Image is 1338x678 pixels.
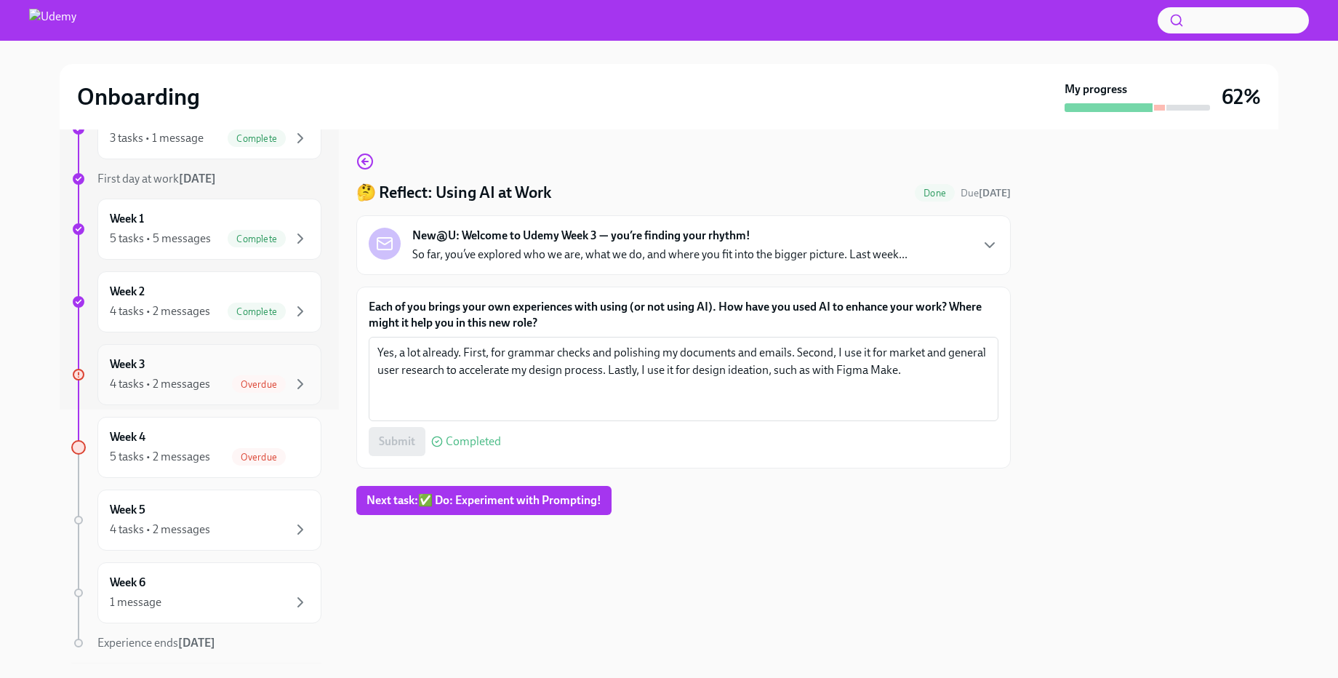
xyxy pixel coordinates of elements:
span: Overdue [232,452,286,463]
strong: [DATE] [979,187,1011,199]
div: 4 tasks • 2 messages [110,522,210,538]
span: First day at work [97,172,216,186]
span: Complete [228,234,286,244]
h6: Week 3 [110,356,145,372]
span: Complete [228,306,286,317]
div: 4 tasks • 2 messages [110,303,210,319]
span: Due [961,187,1011,199]
span: Completed [446,436,501,447]
h6: Week 5 [110,502,145,518]
strong: [DATE] [179,172,216,186]
a: First day at work[DATE] [71,171,321,187]
h6: Week 6 [110,575,145,591]
a: Week 45 tasks • 2 messagesOverdue [71,417,321,478]
div: 5 tasks • 2 messages [110,449,210,465]
div: 4 tasks • 2 messages [110,376,210,392]
span: Complete [228,133,286,144]
h6: Week 4 [110,429,145,445]
strong: New@U: Welcome to Udemy Week 3 — you’re finding your rhythm! [412,228,750,244]
a: Week 54 tasks • 2 messages [71,490,321,551]
img: Udemy [29,9,76,32]
a: Week 15 tasks • 5 messagesComplete [71,199,321,260]
h6: Week 1 [110,211,144,227]
span: Experience ends [97,636,215,650]
strong: [DATE] [178,636,215,650]
span: September 13th, 2025 09:00 [961,186,1011,200]
h3: 62% [1222,84,1261,110]
h4: 🤔 Reflect: Using AI at Work [356,182,551,204]
label: Each of you brings your own experiences with using (or not using AI). How have you used AI to enh... [369,299,998,331]
span: Done [915,188,955,199]
span: Overdue [232,379,286,390]
h2: Onboarding [77,82,200,111]
div: 3 tasks • 1 message [110,130,204,146]
h6: Week 2 [110,284,145,300]
div: 1 message [110,594,161,610]
textarea: Yes, a lot already. First, for grammar checks and polishing my documents and emails. Second, I us... [377,344,990,414]
a: Week 24 tasks • 2 messagesComplete [71,271,321,332]
div: 5 tasks • 5 messages [110,231,211,247]
p: So far, you’ve explored who we are, what we do, and where you fit into the bigger picture. Last w... [412,247,908,263]
button: Next task:✅ Do: Experiment with Prompting! [356,486,612,515]
a: Week 34 tasks • 2 messagesOverdue [71,344,321,405]
span: Next task : ✅ Do: Experiment with Prompting! [366,493,601,508]
a: Week 61 message [71,562,321,623]
strong: My progress [1065,81,1127,97]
